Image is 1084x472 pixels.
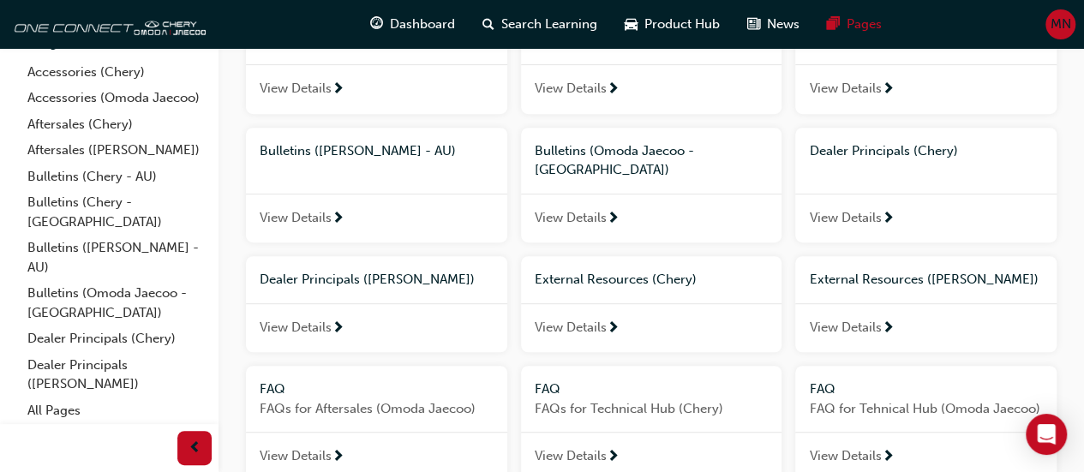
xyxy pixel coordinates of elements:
[611,7,734,42] a: car-iconProduct Hub
[625,14,638,35] span: car-icon
[21,189,212,235] a: Bulletins (Chery - [GEOGRAPHIC_DATA])
[795,128,1057,243] a: Dealer Principals (Chery)View Details
[356,7,469,42] a: guage-iconDashboard
[260,318,332,338] span: View Details
[847,15,882,34] span: Pages
[881,321,894,337] span: next-icon
[827,14,840,35] span: pages-icon
[809,446,881,466] span: View Details
[767,15,800,34] span: News
[809,272,1038,287] span: External Resources ([PERSON_NAME])
[809,208,881,228] span: View Details
[809,381,835,397] span: FAQ
[246,256,507,352] a: Dealer Principals ([PERSON_NAME])View Details
[260,272,475,287] span: Dealer Principals ([PERSON_NAME])
[469,7,611,42] a: search-iconSearch Learning
[21,326,212,352] a: Dealer Principals (Chery)
[260,208,332,228] span: View Details
[607,212,620,227] span: next-icon
[332,321,344,337] span: next-icon
[21,352,212,397] a: Dealer Principals ([PERSON_NAME])
[1051,15,1071,34] span: MN
[809,399,1043,419] span: FAQ for Tehnical Hub (Omoda Jaecoo)
[521,256,782,352] a: External Resources (Chery)View Details
[21,111,212,138] a: Aftersales (Chery)
[881,450,894,465] span: next-icon
[747,14,760,35] span: news-icon
[644,15,720,34] span: Product Hub
[189,438,201,459] span: prev-icon
[535,143,694,178] span: Bulletins (Omoda Jaecoo - [GEOGRAPHIC_DATA])
[21,397,212,424] a: All Pages
[501,15,597,34] span: Search Learning
[809,79,881,99] span: View Details
[535,446,607,466] span: View Details
[809,14,943,49] span: Bulletins (Chery - [GEOGRAPHIC_DATA])
[260,143,456,158] span: Bulletins ([PERSON_NAME] - AU)
[21,59,212,86] a: Accessories (Chery)
[21,235,212,280] a: Bulletins ([PERSON_NAME] - AU)
[332,82,344,98] span: next-icon
[9,7,206,41] img: oneconnect
[332,450,344,465] span: next-icon
[535,79,607,99] span: View Details
[535,318,607,338] span: View Details
[809,143,957,158] span: Dealer Principals (Chery)
[535,272,697,287] span: External Resources (Chery)
[535,208,607,228] span: View Details
[260,446,332,466] span: View Details
[607,450,620,465] span: next-icon
[21,85,212,111] a: Accessories (Omoda Jaecoo)
[607,321,620,337] span: next-icon
[521,128,782,243] a: Bulletins (Omoda Jaecoo - [GEOGRAPHIC_DATA])View Details
[260,399,494,419] span: FAQs for Aftersales (Omoda Jaecoo)
[881,82,894,98] span: next-icon
[21,280,212,326] a: Bulletins (Omoda Jaecoo - [GEOGRAPHIC_DATA])
[535,399,769,419] span: FAQs for Technical Hub (Chery)
[795,256,1057,352] a: External Resources ([PERSON_NAME])View Details
[809,318,881,338] span: View Details
[390,15,455,34] span: Dashboard
[1045,9,1075,39] button: MN
[734,7,813,42] a: news-iconNews
[260,79,332,99] span: View Details
[482,14,494,35] span: search-icon
[813,7,895,42] a: pages-iconPages
[246,128,507,243] a: Bulletins ([PERSON_NAME] - AU)View Details
[260,381,285,397] span: FAQ
[21,164,212,190] a: Bulletins (Chery - AU)
[1026,414,1067,455] div: Open Intercom Messenger
[881,212,894,227] span: next-icon
[535,381,560,397] span: FAQ
[21,137,212,164] a: Aftersales ([PERSON_NAME])
[332,212,344,227] span: next-icon
[607,82,620,98] span: next-icon
[370,14,383,35] span: guage-icon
